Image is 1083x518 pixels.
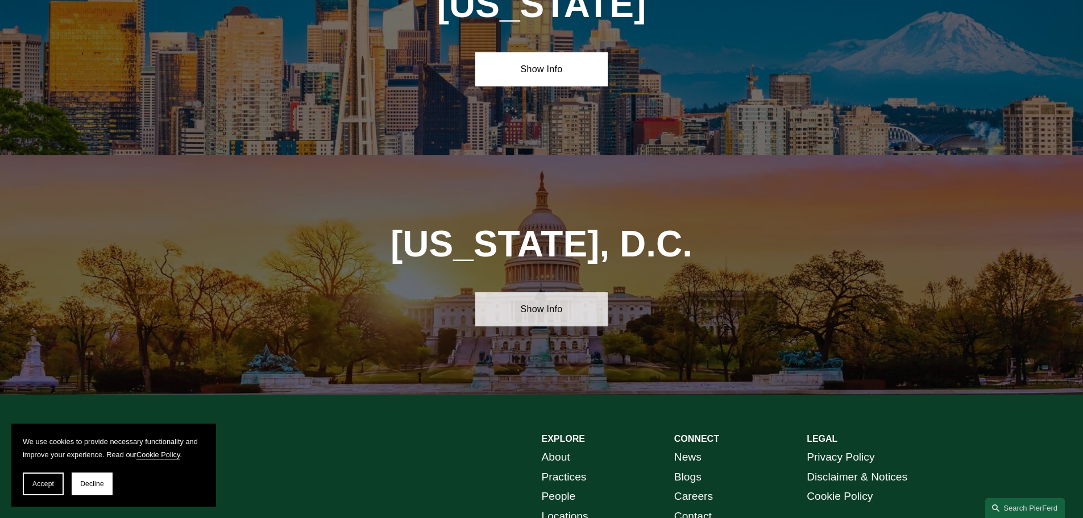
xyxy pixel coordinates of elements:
[807,434,837,444] strong: LEGAL
[80,480,104,488] span: Decline
[32,480,54,488] span: Accept
[475,52,608,86] a: Show Info
[23,435,205,461] p: We use cookies to provide necessary functionality and improve your experience. Read our .
[542,487,576,507] a: People
[72,473,113,495] button: Decline
[23,473,64,495] button: Accept
[475,292,608,326] a: Show Info
[985,498,1065,518] a: Search this site
[136,450,180,459] a: Cookie Policy
[807,447,874,467] a: Privacy Policy
[343,223,741,265] h1: [US_STATE], D.C.
[674,467,702,487] a: Blogs
[542,467,587,487] a: Practices
[542,447,570,467] a: About
[542,434,585,444] strong: EXPLORE
[674,434,719,444] strong: CONNECT
[674,487,713,507] a: Careers
[674,447,702,467] a: News
[807,467,907,487] a: Disclaimer & Notices
[11,424,216,507] section: Cookie banner
[807,487,873,507] a: Cookie Policy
